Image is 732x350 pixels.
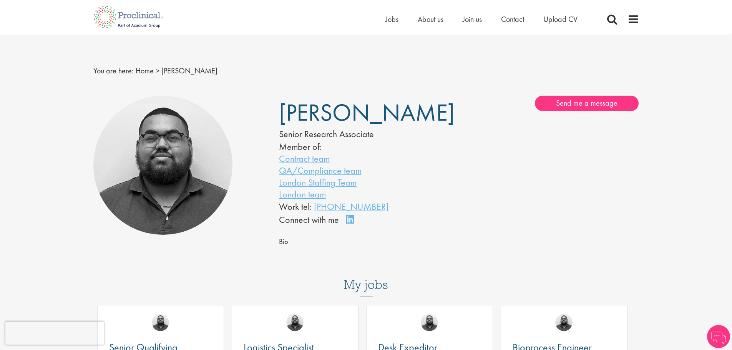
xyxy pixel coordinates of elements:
a: Jobs [385,14,398,24]
a: Send me a message [535,96,639,111]
span: [PERSON_NAME] [279,97,455,128]
iframe: reCAPTCHA [5,322,104,345]
span: [PERSON_NAME] [161,66,217,76]
span: > [156,66,159,76]
a: London team [279,188,326,200]
a: QA/Compliance team [279,164,362,176]
img: Ashley Bennett [555,314,573,331]
a: Join us [463,14,482,24]
img: Chatbot [707,325,730,348]
a: About us [418,14,443,24]
span: You are here: [93,66,134,76]
span: Work tel: [279,201,312,212]
a: Upload CV [543,14,578,24]
a: London Staffing Team [279,176,357,188]
a: [PHONE_NUMBER] [314,201,388,212]
img: Ashley Bennett [421,314,438,331]
img: Ashley Bennett [286,314,304,331]
span: Bio [279,237,288,246]
a: Contact [501,14,524,24]
div: Senior Research Associate [279,128,436,141]
a: Contract team [279,153,330,164]
a: breadcrumb link [136,66,154,76]
img: Ashley Bennett [93,96,233,235]
img: Ashley Bennett [152,314,169,331]
h3: My jobs [93,278,639,291]
label: Member of: [279,141,322,153]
